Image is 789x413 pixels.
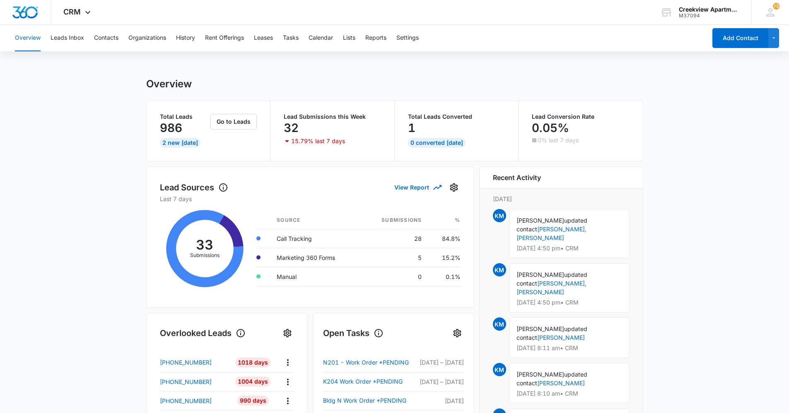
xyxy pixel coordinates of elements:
[516,300,623,305] p: [DATE] 4:50 pm • CRM
[361,211,428,229] th: Submissions
[63,7,81,16] span: CRM
[428,229,460,248] td: 84.8%
[516,217,564,224] span: [PERSON_NAME]
[160,194,461,203] p: Last 7 days
[532,114,630,120] p: Lead Conversion Rate
[323,396,416,406] a: Bldg N Work Order *PENDING
[160,396,212,405] p: [PHONE_NUMBER]
[176,25,195,51] button: History
[451,327,464,340] button: Settings
[516,325,564,332] span: [PERSON_NAME]
[323,358,416,367] a: N201 - Work Order *PENDING
[160,181,228,194] h1: Lead Sources
[516,391,623,396] p: [DATE] 8:10 am • CRM
[408,138,466,148] div: 0 Converted [DATE]
[210,118,257,125] a: Go to Leads
[210,114,257,130] button: Go to Leads
[516,245,623,251] p: [DATE] 4:50 pm • CRM
[51,25,84,51] button: Leads Inbox
[205,25,244,51] button: Rent Offerings
[493,363,506,376] span: KM
[94,25,118,51] button: Contacts
[516,271,564,278] span: [PERSON_NAME]
[516,226,586,241] a: [PERSON_NAME], [PERSON_NAME]
[428,267,460,286] td: 0.1%
[281,375,294,388] button: Actions
[291,138,345,144] p: 15.79% last 7 days
[516,345,623,351] p: [DATE] 8:11 am • CRM
[281,327,294,340] button: Settings
[537,334,585,341] a: [PERSON_NAME]
[416,358,464,367] p: [DATE] – [DATE]
[361,267,428,286] td: 0
[773,3,779,10] div: notifications count
[343,25,355,51] button: Lists
[284,114,381,120] p: Lead Submissions this Week
[773,3,779,10] span: 75
[270,229,361,248] td: Call Tracking
[323,377,416,387] a: K204 Work Order *PENDING
[160,377,212,386] p: [PHONE_NUMBER]
[493,317,506,331] span: KM
[447,181,461,194] button: Settings
[394,180,441,194] button: View Report
[160,396,229,405] a: [PHONE_NUMBER]
[493,173,541,182] h6: Recent Activity
[160,121,182,134] p: 986
[281,394,294,407] button: Actions
[160,138,200,148] div: 2 New [DATE]
[128,25,166,51] button: Organizations
[516,280,586,295] a: [PERSON_NAME], [PERSON_NAME]
[493,263,506,276] span: KM
[160,358,212,367] p: [PHONE_NUMBER]
[428,211,460,229] th: %
[160,358,229,367] a: [PHONE_NUMBER]
[416,396,464,405] p: [DATE]
[270,267,361,286] td: Manual
[361,248,428,267] td: 5
[365,25,386,51] button: Reports
[270,211,361,229] th: Source
[538,137,579,143] p: 0% last 7 days
[532,121,569,134] p: 0.05%
[235,377,270,387] div: 1004 Days
[160,327,246,339] h1: Overlooked Leads
[254,25,273,51] button: Leases
[270,248,361,267] td: Marketing 360 Forms
[160,114,209,120] p: Total Leads
[679,6,739,13] div: account name
[284,121,299,134] p: 32
[493,194,630,203] p: [DATE]
[160,377,229,386] a: [PHONE_NUMBER]
[679,13,739,19] div: account id
[15,25,41,51] button: Overview
[712,28,768,48] button: Add Contact
[235,358,270,367] div: 1018 Days
[396,25,419,51] button: Settings
[309,25,333,51] button: Calendar
[281,356,294,369] button: Actions
[416,377,464,386] p: [DATE] – [DATE]
[323,327,384,339] h1: Open Tasks
[408,114,505,120] p: Total Leads Converted
[428,248,460,267] td: 15.2%
[361,229,428,248] td: 28
[493,209,506,222] span: KM
[516,371,564,378] span: [PERSON_NAME]
[537,379,585,387] a: [PERSON_NAME]
[146,78,192,90] h1: Overview
[283,25,299,51] button: Tasks
[408,121,415,134] p: 1
[237,396,269,406] div: 990 Days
